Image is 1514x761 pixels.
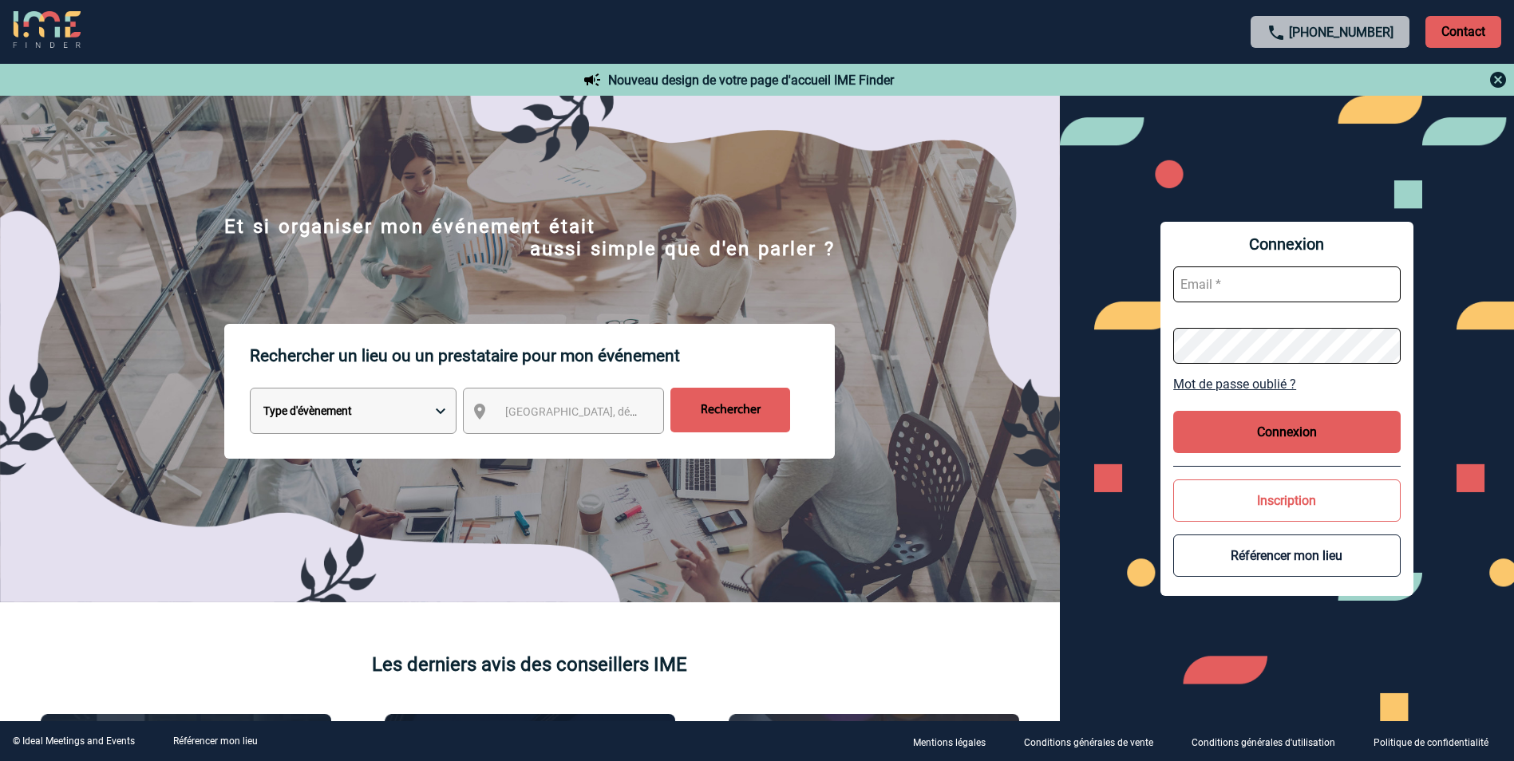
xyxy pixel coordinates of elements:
span: [GEOGRAPHIC_DATA], département, région... [505,405,727,418]
a: Conditions générales de vente [1011,734,1179,749]
a: Conditions générales d'utilisation [1179,734,1361,749]
p: Politique de confidentialité [1374,737,1488,748]
button: Connexion [1173,411,1401,453]
span: Connexion [1173,235,1401,254]
a: Mot de passe oublié ? [1173,377,1401,392]
p: Contact [1425,16,1501,48]
a: [PHONE_NUMBER] [1289,25,1393,40]
p: Mentions légales [913,737,986,748]
p: Rechercher un lieu ou un prestataire pour mon événement [250,324,835,388]
input: Rechercher [670,388,790,432]
input: Email * [1173,266,1401,302]
button: Inscription [1173,479,1401,522]
a: Mentions légales [900,734,1011,749]
div: © Ideal Meetings and Events [13,735,135,747]
button: Référencer mon lieu [1173,534,1401,577]
p: Conditions générales d'utilisation [1192,737,1335,748]
a: Politique de confidentialité [1361,734,1514,749]
p: Conditions générales de vente [1024,737,1153,748]
img: call-24-px.png [1267,23,1286,42]
a: Référencer mon lieu [173,735,258,747]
